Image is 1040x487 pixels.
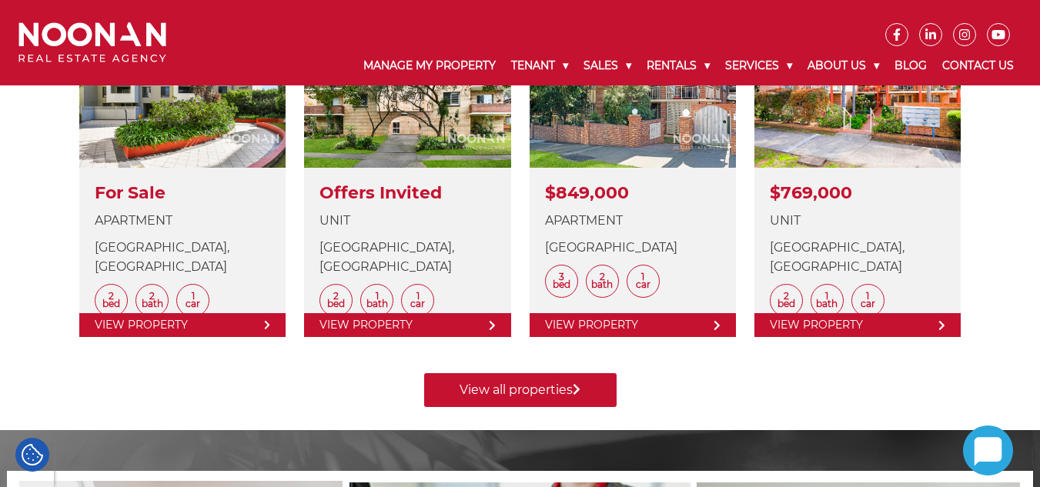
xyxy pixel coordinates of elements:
[935,46,1022,85] a: Contact Us
[887,46,935,85] a: Blog
[576,46,639,85] a: Sales
[356,46,503,85] a: Manage My Property
[503,46,576,85] a: Tenant
[800,46,887,85] a: About Us
[15,438,49,472] div: Cookie Settings
[717,46,800,85] a: Services
[639,46,717,85] a: Rentals
[18,22,166,63] img: Noonan Real Estate Agency
[424,373,617,407] a: View all properties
